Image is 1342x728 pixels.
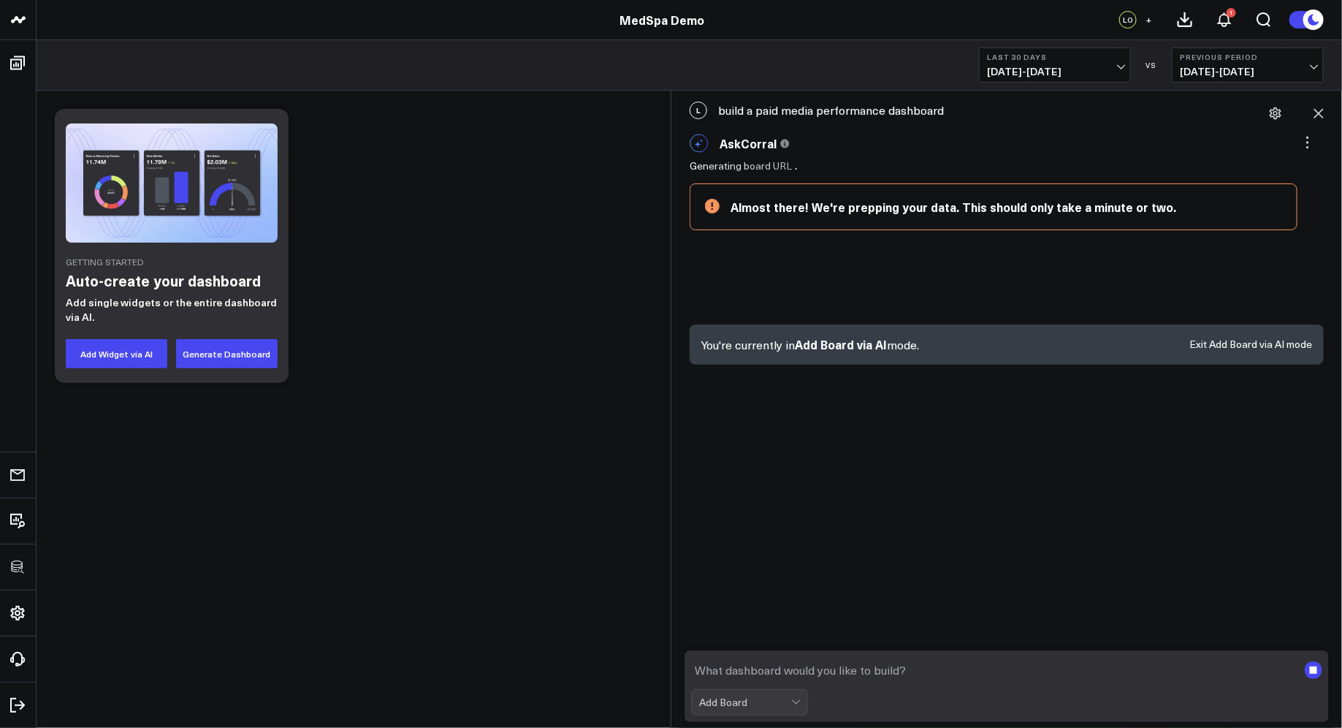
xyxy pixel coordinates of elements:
[1180,66,1316,77] span: [DATE] - [DATE]
[66,257,278,266] div: Getting Started
[1180,53,1316,61] b: Previous Period
[720,135,777,151] span: AskCorral
[690,160,807,172] div: Generating board URL
[1138,61,1164,69] div: VS
[176,339,278,368] button: Generate Dashboard
[690,102,707,119] span: L
[1146,15,1153,25] span: +
[701,336,919,353] p: You're currently in mode.
[987,66,1123,77] span: [DATE] - [DATE]
[1119,11,1137,29] div: LO
[731,199,1282,215] div: Almost there! We're prepping your data. This should only take a minute or two.
[1172,48,1324,83] button: Previous Period[DATE]-[DATE]
[987,53,1123,61] b: Last 30 Days
[795,336,887,352] span: Add Board via AI
[66,295,278,325] p: Add single widgets or the entire dashboard via AI.
[979,48,1131,83] button: Last 30 Days[DATE]-[DATE]
[619,12,704,28] a: MedSpa Demo
[679,94,1335,126] div: build a paid media performance dashboard
[1189,339,1312,349] button: Exit Add Board via AI mode
[1227,8,1236,18] div: 1
[66,270,278,292] h2: Auto-create your dashboard
[1140,11,1158,29] button: +
[66,339,167,368] button: Add Widget via AI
